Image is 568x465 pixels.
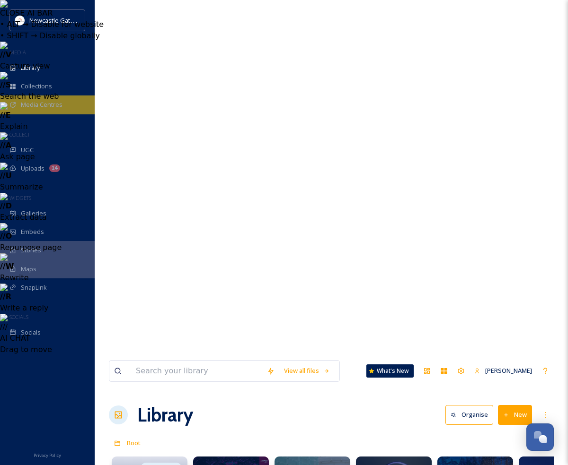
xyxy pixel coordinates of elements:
input: Search your library [131,361,262,381]
a: Privacy Policy [34,449,61,460]
button: Open Chat [526,423,554,451]
button: Organise [445,405,493,424]
a: Library [137,401,193,429]
span: Root [127,439,141,447]
a: [PERSON_NAME] [470,362,537,380]
a: View all files [279,362,335,380]
span: [PERSON_NAME] [485,366,532,375]
button: New [498,405,532,424]
a: What's New [366,364,414,378]
a: Root [127,437,141,448]
span: Privacy Policy [34,452,61,458]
